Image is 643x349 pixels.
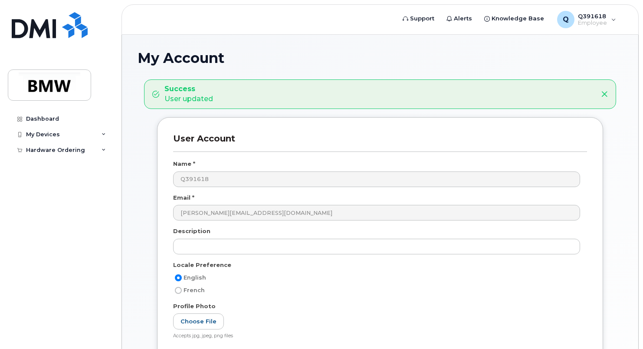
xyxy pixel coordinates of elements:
[175,274,182,281] input: English
[173,302,216,310] label: Profile Photo
[173,194,194,202] label: Email *
[184,274,206,281] span: English
[164,84,213,94] strong: Success
[173,333,580,339] div: Accepts jpg, jpeg, png files
[138,50,623,66] h1: My Account
[173,160,195,168] label: Name *
[164,84,213,104] div: User updated
[173,261,231,269] label: Locale Preference
[173,313,224,329] label: Choose File
[173,227,210,235] label: Description
[184,287,205,293] span: French
[175,287,182,294] input: French
[173,133,587,152] h3: User Account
